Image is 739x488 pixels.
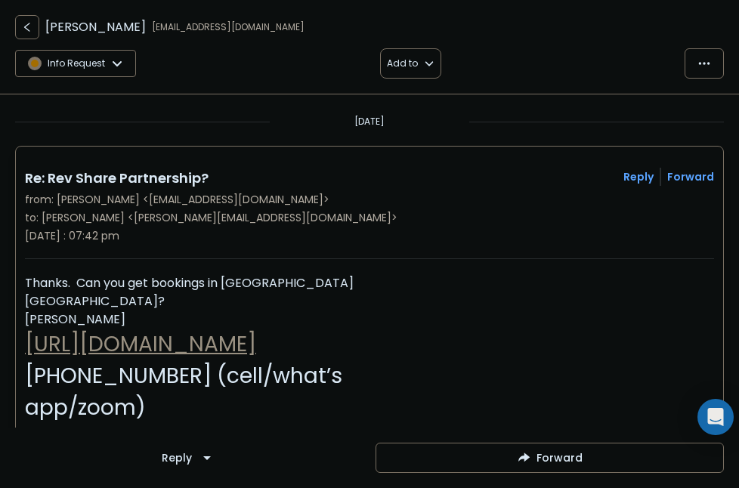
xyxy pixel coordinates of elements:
div: [PERSON_NAME] [25,310,466,424]
button: Reply [15,443,363,473]
p: [DATE] : 07:42 pm [25,228,714,243]
p: to: [PERSON_NAME] <[PERSON_NAME][EMAIL_ADDRESS][DOMAIN_NAME]> [25,210,714,225]
p: Add to [387,57,418,69]
h1: Re: Rev Share Partnership? [25,168,209,189]
button: Info Request [15,48,136,79]
a: [URL][DOMAIN_NAME] [25,329,256,359]
span: [PHONE_NUMBER] (cell/what’s app/zoom) [25,361,348,422]
div: Forward [667,169,714,184]
p: Info Request [48,57,105,69]
div: Open Intercom Messenger [697,399,734,435]
p: from: [PERSON_NAME] <[EMAIL_ADDRESS][DOMAIN_NAME]> [25,192,714,207]
p: [DATE] [354,116,385,128]
div: Reply [162,450,192,465]
button: Forward [376,443,724,473]
button: Reply [623,169,654,184]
